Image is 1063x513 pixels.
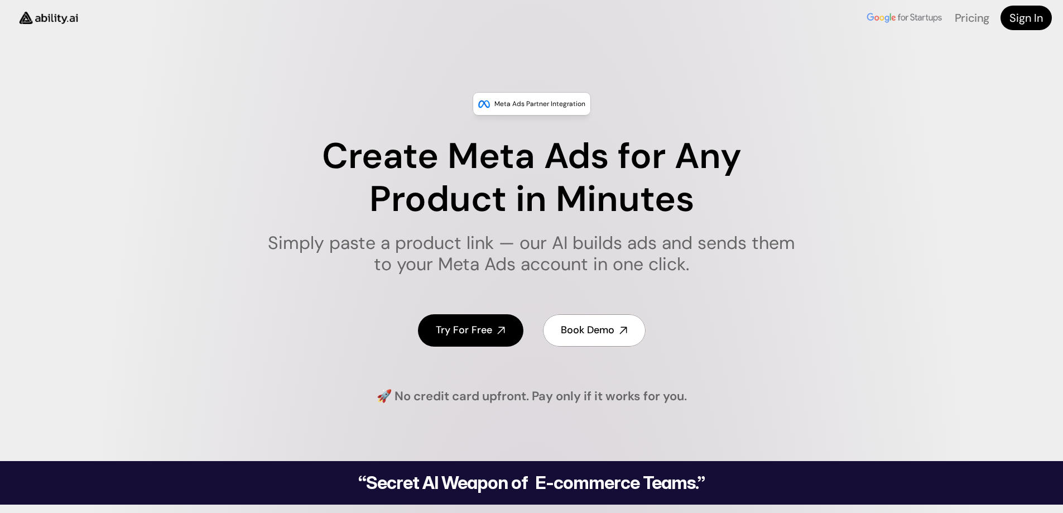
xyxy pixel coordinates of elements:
[261,135,802,221] h1: Create Meta Ads for Any Product in Minutes
[418,314,523,346] a: Try For Free
[1009,10,1043,26] h4: Sign In
[1001,6,1052,30] a: Sign In
[377,388,687,405] h4: 🚀 No credit card upfront. Pay only if it works for you.
[261,232,802,275] h1: Simply paste a product link — our AI builds ads and sends them to your Meta Ads account in one cl...
[955,11,989,25] a: Pricing
[436,323,492,337] h4: Try For Free
[543,314,646,346] a: Book Demo
[494,98,585,109] p: Meta Ads Partner Integration
[561,323,614,337] h4: Book Demo
[330,474,734,492] h2: “Secret AI Weapon of E-commerce Teams.”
